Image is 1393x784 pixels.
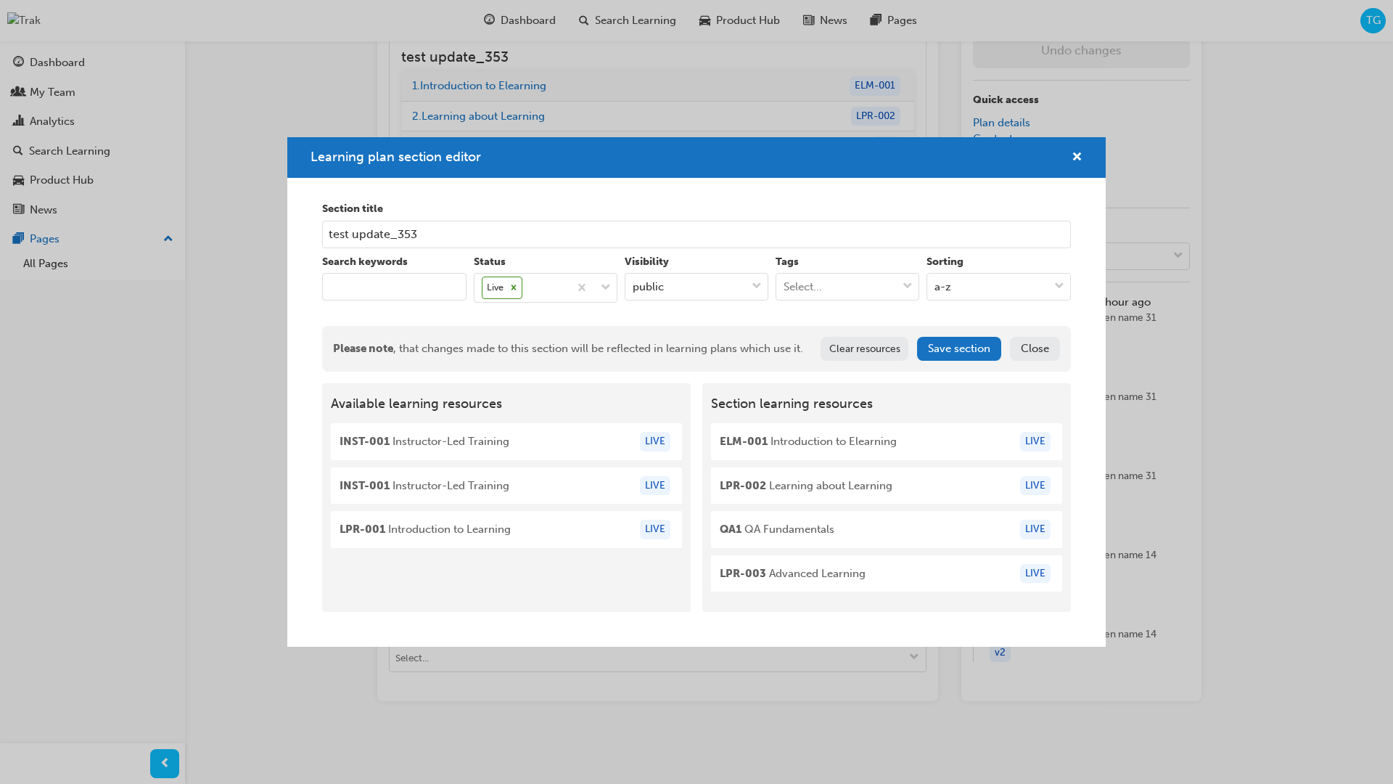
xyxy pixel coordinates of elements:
[711,467,1062,505] div: LPR-002 Learning about LearningLIVE
[640,520,670,539] div: LIVE
[333,340,803,357] div: , that changes made to this section will be reflected in learning plans which use it.
[1020,520,1051,539] div: LIVE
[601,279,611,298] span: down-icon
[640,432,670,452] div: LIVE
[640,476,670,496] div: LIVE
[322,221,1071,248] input: section-title
[821,337,908,361] button: Clear resources
[711,396,1062,412] span: Section learning resources
[482,277,506,298] div: Live
[340,479,390,492] span: INST-001
[331,423,682,460] div: INST-001 Instructor-Led TrainingLIVE
[776,254,919,271] label: Tags
[720,435,768,448] span: ELM-001
[720,565,866,582] span: Advanced Learning
[903,277,913,296] span: down-icon
[331,511,682,548] div: LPR-001 Introduction to LearningLIVE
[1020,432,1051,452] div: LIVE
[752,277,762,296] span: down-icon
[1020,564,1051,584] div: LIVE
[711,555,1062,592] div: LPR-003 Advanced LearningLIVE
[340,433,509,450] span: Instructor-Led Training
[340,523,385,536] span: LPR-001
[711,423,1062,460] div: ELM-001 Introduction to ElearningLIVE
[1072,149,1082,167] button: cross-icon
[720,523,741,536] span: QA1
[340,521,511,538] span: Introduction to Learning
[784,279,822,295] div: Select...
[926,254,1070,271] label: Sorting
[720,478,892,494] span: Learning about Learning
[720,433,897,450] span: Introduction to Elearning
[322,254,466,271] label: Search keywords
[322,273,466,301] input: keyword
[625,254,768,271] label: Visibility
[333,342,393,355] span: Please note
[720,521,834,538] span: QA Fundamentals
[340,478,509,494] span: Instructor-Led Training
[720,479,766,492] span: LPR-002
[340,435,390,448] span: INST-001
[331,467,682,505] div: INST-001 Instructor-Led TrainingLIVE
[1020,476,1051,496] div: LIVE
[322,201,1071,218] label: Section title
[1054,277,1064,296] span: down-icon
[331,396,682,412] span: Available learning resources
[934,279,951,295] div: a-z
[1072,152,1082,165] span: cross-icon
[287,137,1106,648] div: Learning plan section editor
[311,149,481,165] span: Learning plan section editor
[711,511,1062,548] div: QA1 QA FundamentalsLIVE
[1010,337,1060,361] button: Close
[720,567,766,580] span: LPR-003
[917,337,1001,361] button: Save section
[633,279,664,295] div: public
[474,254,617,271] label: Status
